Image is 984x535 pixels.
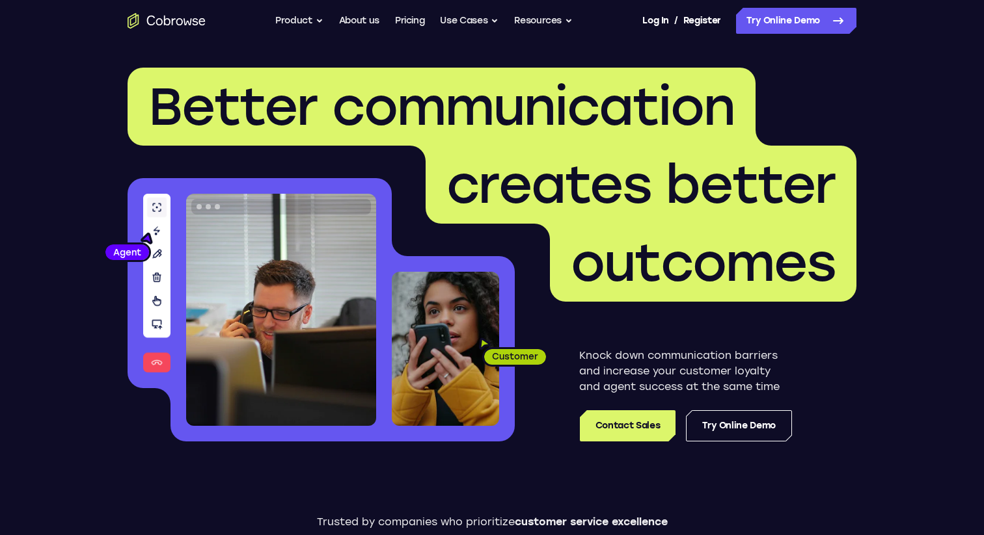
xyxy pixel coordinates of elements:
img: A customer support agent talking on the phone [186,194,376,426]
span: creates better [446,153,836,216]
button: Product [275,8,323,34]
span: customer service excellence [515,515,668,528]
a: Pricing [395,8,425,34]
a: Try Online Demo [686,410,792,441]
a: Contact Sales [580,410,676,441]
span: / [674,13,678,29]
span: Better communication [148,75,735,138]
a: About us [339,8,379,34]
button: Resources [514,8,573,34]
p: Knock down communication barriers and increase your customer loyalty and agent success at the sam... [579,348,792,395]
a: Log In [642,8,668,34]
a: Try Online Demo [736,8,856,34]
img: A customer holding their phone [392,272,499,426]
a: Go to the home page [128,13,206,29]
a: Register [683,8,721,34]
span: outcomes [571,231,836,294]
button: Use Cases [440,8,499,34]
